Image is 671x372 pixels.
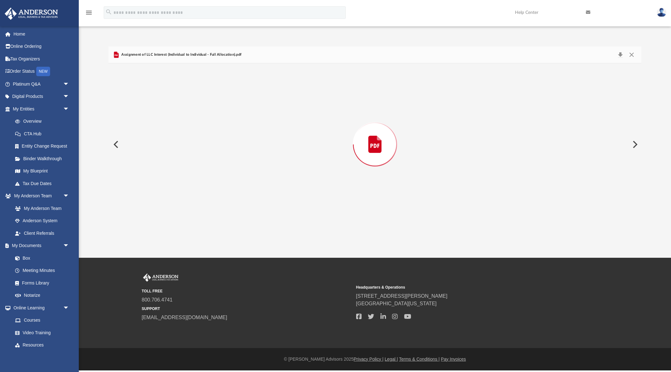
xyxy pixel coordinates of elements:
a: Entity Change Request [9,140,79,153]
a: [EMAIL_ADDRESS][DOMAIN_NAME] [142,315,227,320]
a: Terms & Conditions | [399,357,440,362]
a: 800.706.4741 [142,297,173,302]
small: TOLL FREE [142,288,352,294]
a: Platinum Q&Aarrow_drop_down [4,78,79,90]
a: Resources [9,339,76,352]
a: My Entitiesarrow_drop_down [4,103,79,115]
button: Download [615,50,626,59]
span: arrow_drop_down [63,190,76,203]
a: Anderson System [9,215,76,227]
span: arrow_drop_down [63,103,76,116]
a: Home [4,28,79,40]
a: Online Ordering [4,40,79,53]
i: menu [85,9,93,16]
a: Binder Walkthrough [9,152,79,165]
div: NEW [36,67,50,76]
a: Tax Due Dates [9,177,79,190]
img: User Pic [657,8,666,17]
a: CTA Hub [9,127,79,140]
button: Close [626,50,637,59]
a: menu [85,12,93,16]
span: arrow_drop_down [63,240,76,252]
a: My Anderson Team [9,202,72,215]
a: Notarize [9,289,76,302]
div: © [PERSON_NAME] Advisors 2025 [79,356,671,363]
a: Pay Invoices [441,357,466,362]
a: Online Learningarrow_drop_down [4,302,76,314]
a: Meeting Minutes [9,264,76,277]
a: Forms Library [9,277,72,289]
a: Digital Productsarrow_drop_down [4,90,79,103]
button: Previous File [108,136,122,153]
a: My Blueprint [9,165,76,178]
button: Next File [628,136,641,153]
a: My Documentsarrow_drop_down [4,240,76,252]
a: My Anderson Teamarrow_drop_down [4,190,76,202]
a: Tax Organizers [4,53,79,65]
small: SUPPORT [142,306,352,312]
a: Courses [9,314,76,327]
a: Overview [9,115,79,128]
a: Legal | [385,357,398,362]
span: arrow_drop_down [63,90,76,103]
img: Anderson Advisors Platinum Portal [3,8,60,20]
a: [STREET_ADDRESS][PERSON_NAME] [356,293,448,299]
a: Order StatusNEW [4,65,79,78]
a: Client Referrals [9,227,76,240]
a: Box [9,252,72,264]
span: Assignment of LLC Interest (Individual to Individual - Full Allocation).pdf [120,52,241,58]
a: Video Training [9,326,72,339]
small: Headquarters & Operations [356,285,566,290]
a: Privacy Policy | [354,357,384,362]
span: arrow_drop_down [63,302,76,314]
a: [GEOGRAPHIC_DATA][US_STATE] [356,301,437,306]
span: arrow_drop_down [63,78,76,91]
i: search [105,8,112,15]
img: Anderson Advisors Platinum Portal [142,273,180,282]
div: Preview [108,47,641,226]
